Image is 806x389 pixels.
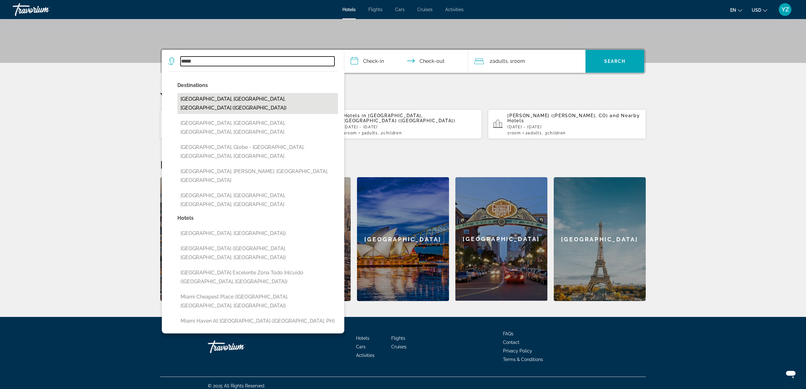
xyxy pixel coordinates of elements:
a: Hotels [356,336,369,341]
a: Flights [391,336,405,341]
button: Search [585,50,644,73]
span: [GEOGRAPHIC_DATA], [GEOGRAPHIC_DATA] ([GEOGRAPHIC_DATA]) [344,113,455,123]
p: [DATE] - [DATE] [344,125,477,129]
span: Room [346,131,357,135]
button: [PERSON_NAME] ([PERSON_NAME], CO) and Nearby Hotels[DATE] - [DATE]1Room2Adults, 3Children [488,109,646,139]
p: Your Recent Searches [160,90,646,103]
span: Adults [364,131,378,135]
button: [GEOGRAPHIC_DATA], [GEOGRAPHIC_DATA], [GEOGRAPHIC_DATA], [GEOGRAPHIC_DATA] [177,190,338,211]
span: , 3 [542,131,566,135]
button: [GEOGRAPHIC_DATA] Excelente Zona Todo Inlcuido ([GEOGRAPHIC_DATA], [GEOGRAPHIC_DATA]) [177,267,338,288]
button: Change language [730,5,742,15]
a: [GEOGRAPHIC_DATA] [160,177,252,301]
button: Travelers: 2 adults, 0 children [468,50,585,73]
p: Destinations [177,81,338,90]
span: en [730,8,736,13]
button: [GEOGRAPHIC_DATA], [PERSON_NAME], [GEOGRAPHIC_DATA], [GEOGRAPHIC_DATA] [177,165,338,186]
a: Privacy Policy [503,348,532,353]
span: Search [604,59,626,64]
a: Flights [368,7,382,12]
a: Activities [356,353,374,358]
button: [GEOGRAPHIC_DATA], [GEOGRAPHIC_DATA]) [177,227,338,239]
span: Room [510,131,521,135]
a: Activities [445,7,464,12]
a: Terms & Conditions [503,357,543,362]
span: Children [547,131,566,135]
span: [PERSON_NAME] ([PERSON_NAME], CO) [507,113,608,118]
button: [GEOGRAPHIC_DATA], [GEOGRAPHIC_DATA], [GEOGRAPHIC_DATA], [GEOGRAPHIC_DATA] [177,117,338,138]
a: [GEOGRAPHIC_DATA] [554,177,646,301]
a: Travorium [13,1,76,18]
span: © 2025 All Rights Reserved. [208,383,265,388]
a: [GEOGRAPHIC_DATA] [357,177,449,301]
a: Cars [395,7,405,12]
span: Hotels in [344,113,367,118]
span: USD [752,8,761,13]
a: FAQs [503,331,513,336]
button: User Menu [777,3,793,16]
button: Check in and out dates [344,50,468,73]
button: Miami Haven at [GEOGRAPHIC_DATA] ([GEOGRAPHIC_DATA], PH) [177,315,338,327]
span: Room [512,58,525,64]
button: [GEOGRAPHIC_DATA] ([GEOGRAPHIC_DATA], [GEOGRAPHIC_DATA], [GEOGRAPHIC_DATA]) [177,243,338,264]
a: Hotels [342,7,356,12]
span: and Nearby Hotels [507,113,640,123]
span: 3 [361,131,378,135]
iframe: Button to launch messaging window [781,364,801,384]
span: Children [383,131,402,135]
a: Travorium [208,337,271,356]
div: Search widget [162,50,644,73]
button: Hotels in [GEOGRAPHIC_DATA], [GEOGRAPHIC_DATA] ([GEOGRAPHIC_DATA])[DATE] - [DATE]1Room3Adults, 2C... [324,109,482,139]
span: , 2 [378,131,402,135]
button: Change currency [752,5,767,15]
a: Contact [503,340,519,345]
span: 1 [507,131,521,135]
a: Cruises [417,7,433,12]
button: [GEOGRAPHIC_DATA], Globe - [GEOGRAPHIC_DATA], [GEOGRAPHIC_DATA], [GEOGRAPHIC_DATA] [177,141,338,162]
span: Adults [492,58,508,64]
span: 1 [344,131,357,135]
span: Adults [528,131,542,135]
p: [DATE] - [DATE] [507,125,641,129]
button: Hotels in [GEOGRAPHIC_DATA], [GEOGRAPHIC_DATA][DATE] - [DATE]1Room3Adults, 2Children [160,109,318,139]
span: , 1 [508,57,525,66]
a: [GEOGRAPHIC_DATA] [455,177,547,301]
span: 2 [525,131,542,135]
a: Cars [356,344,366,349]
button: Miami Cheapest Place ([GEOGRAPHIC_DATA], [GEOGRAPHIC_DATA], [GEOGRAPHIC_DATA]) [177,291,338,312]
button: [GEOGRAPHIC_DATA], [GEOGRAPHIC_DATA], [GEOGRAPHIC_DATA] ([GEOGRAPHIC_DATA]) [177,93,338,114]
span: YZ [782,6,789,13]
span: 2 [490,57,508,66]
a: Cruises [391,344,406,349]
h2: Featured Destinations [160,158,646,171]
p: Hotels [177,214,338,223]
